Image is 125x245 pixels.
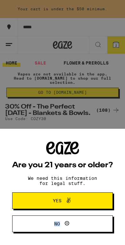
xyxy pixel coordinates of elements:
button: Yes [12,192,113,209]
span: No [54,222,60,226]
h2: Are you 21 years or older? [12,162,113,169]
button: No [12,215,113,232]
span: Yes [53,198,62,203]
p: We need this information for legal stuff. [22,176,103,186]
